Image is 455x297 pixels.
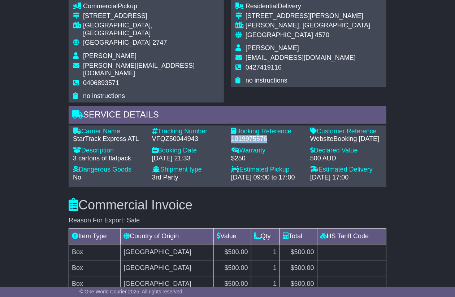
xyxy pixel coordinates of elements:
div: Estimated Delivery [310,166,382,174]
div: Tracking Number [152,128,224,136]
td: Box [69,276,121,292]
div: Booking Date [152,147,224,155]
div: 3 cartons of flatpack [73,155,145,163]
span: No [73,174,81,181]
td: $500.00 [280,260,317,276]
span: [EMAIL_ADDRESS][DOMAIN_NAME] [246,54,356,61]
div: Delivery [246,3,370,10]
span: [GEOGRAPHIC_DATA] [83,39,151,46]
div: Reason For Export: Sale [69,217,386,225]
td: 1 [251,260,280,276]
td: 1 [251,276,280,292]
div: Description [73,147,145,155]
td: Value [214,228,251,244]
div: Service Details [69,106,386,125]
td: 1 [251,244,280,260]
td: $500.00 [214,260,251,276]
div: Dangerous Goods [73,166,145,174]
div: Declared Value [310,147,382,155]
div: [DATE] 17:00 [310,174,382,182]
h3: Commercial Invoice [69,198,386,212]
div: [PERSON_NAME], [GEOGRAPHIC_DATA] [246,22,370,30]
span: 2747 [152,39,167,46]
span: 4570 [315,31,329,39]
td: $500.00 [280,276,317,292]
div: [GEOGRAPHIC_DATA], [GEOGRAPHIC_DATA] [83,22,220,37]
div: Carrier Name [73,128,145,136]
div: WebsiteBooking [DATE] [310,135,382,143]
td: [GEOGRAPHIC_DATA] [121,276,214,292]
td: Box [69,260,121,276]
td: $500.00 [280,244,317,260]
td: Country of Origin [121,228,214,244]
td: Item Type [69,228,121,244]
td: [GEOGRAPHIC_DATA] [121,260,214,276]
td: Box [69,244,121,260]
div: 500 AUD [310,155,382,163]
td: Total [280,228,317,244]
div: Shipment type [152,166,224,174]
span: [PERSON_NAME][EMAIL_ADDRESS][DOMAIN_NAME] [83,62,195,77]
div: [STREET_ADDRESS][PERSON_NAME] [246,12,370,20]
div: Customer Reference [310,128,382,136]
span: 3rd Party [152,174,178,181]
span: 0427419116 [246,64,282,71]
div: 1019975576 [231,135,303,143]
span: Commercial [83,3,118,10]
span: no instructions [83,92,125,99]
td: [GEOGRAPHIC_DATA] [121,244,214,260]
td: $500.00 [214,276,251,292]
div: [DATE] 21:33 [152,155,224,163]
span: [GEOGRAPHIC_DATA] [246,31,313,39]
div: Pickup [83,3,220,10]
td: HS Tariff Code [317,228,386,244]
td: Qty [251,228,280,244]
div: [DATE] 09:00 to 17:00 [231,174,303,182]
span: © One World Courier 2025. All rights reserved. [79,289,184,294]
span: [PERSON_NAME] [83,52,136,59]
span: Residential [246,3,278,10]
div: Warranty [231,147,303,155]
div: Estimated Pickup [231,166,303,174]
span: 0406893571 [83,79,119,87]
div: VFQZ50044943 [152,135,224,143]
span: no instructions [246,77,287,84]
div: $250 [231,155,303,163]
div: Booking Reference [231,128,303,136]
div: [STREET_ADDRESS] [83,12,220,20]
td: $500.00 [214,244,251,260]
div: StarTrack Express ATL [73,135,145,143]
span: [PERSON_NAME] [246,44,299,52]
